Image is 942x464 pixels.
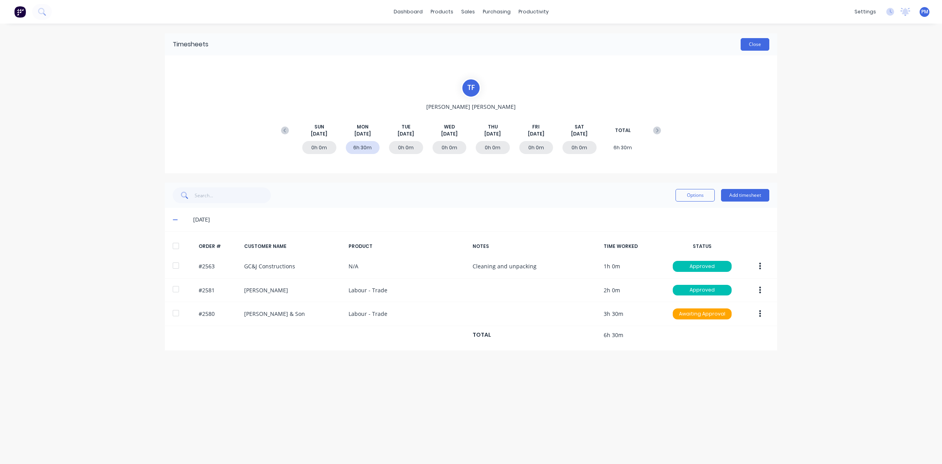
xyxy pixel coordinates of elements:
button: Add timesheet [721,189,769,202]
span: MON [357,123,369,130]
div: 0h 0m [476,141,510,154]
div: Approved [673,285,732,296]
span: [DATE] [528,130,544,138]
button: Close [741,38,769,51]
div: 0h 0m [562,141,597,154]
div: sales [457,6,479,18]
div: Approved [673,261,732,272]
div: 0h 0m [519,141,553,154]
div: STATUS [669,243,736,250]
span: [DATE] [571,130,588,138]
span: [DATE] [398,130,414,138]
div: products [427,6,457,18]
button: Approved [672,284,732,296]
div: ORDER # [199,243,238,250]
div: 6h 30m [606,141,640,154]
div: CUSTOMER NAME [244,243,342,250]
img: Factory [14,6,26,18]
div: 6h 30m [346,141,380,154]
div: T F [461,78,481,98]
button: Options [675,189,715,202]
span: [DATE] [354,130,371,138]
span: FRI [532,123,540,130]
div: 0h 0m [389,141,423,154]
span: TUE [402,123,411,130]
div: 0h 0m [302,141,336,154]
div: TIME WORKED [604,243,663,250]
span: THU [488,123,498,130]
input: Search... [195,187,271,203]
a: dashboard [390,6,427,18]
span: WED [444,123,455,130]
button: Approved [672,260,732,272]
div: purchasing [479,6,515,18]
div: PRODUCT [349,243,466,250]
div: productivity [515,6,553,18]
button: Awaiting Approval [672,308,732,320]
div: [DATE] [193,215,769,224]
span: TOTAL [615,127,631,134]
span: [PERSON_NAME] [PERSON_NAME] [426,103,516,111]
span: SAT [575,123,584,130]
div: Timesheets [173,40,208,49]
span: SUN [314,123,324,130]
div: Awaiting Approval [673,308,732,319]
span: [DATE] [441,130,458,138]
span: PM [921,8,928,15]
div: NOTES [473,243,597,250]
div: 0h 0m [433,141,467,154]
span: [DATE] [311,130,327,138]
span: [DATE] [484,130,501,138]
div: settings [851,6,880,18]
